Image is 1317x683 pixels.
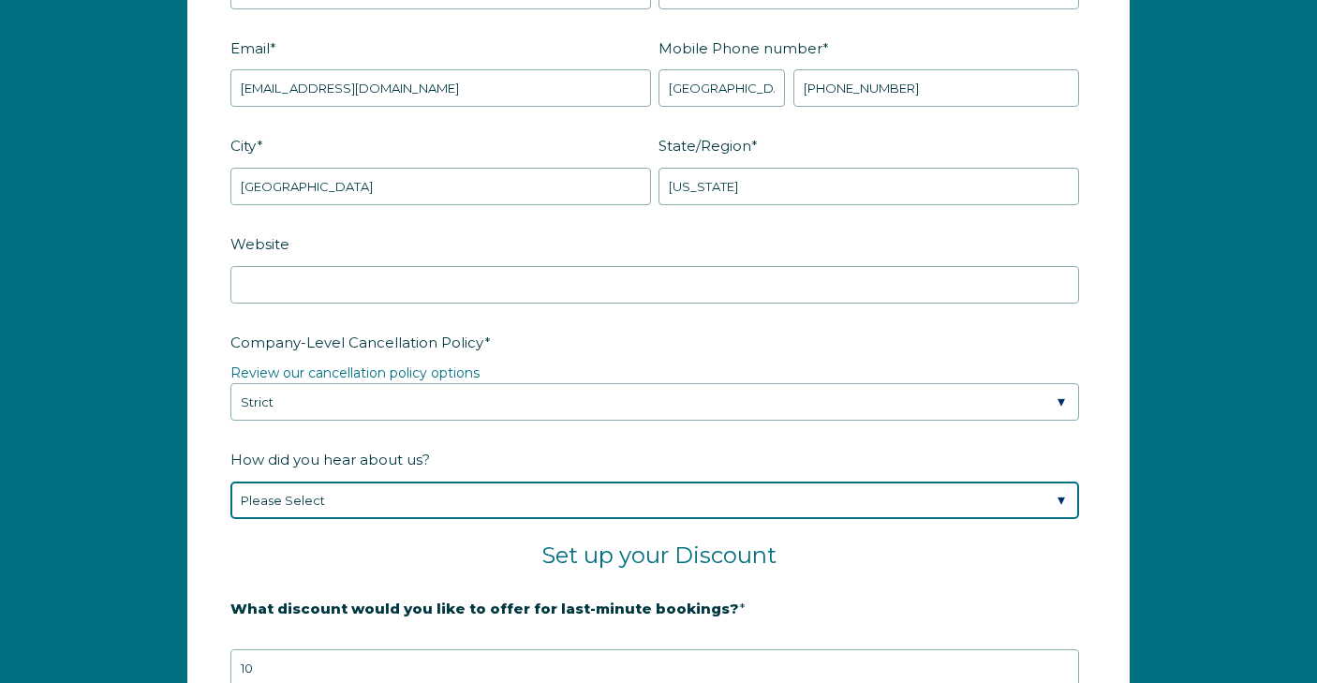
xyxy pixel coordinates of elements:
[230,131,257,160] span: City
[230,445,430,474] span: How did you hear about us?
[658,131,751,160] span: State/Region
[230,364,480,381] a: Review our cancellation policy options
[230,600,739,617] strong: What discount would you like to offer for last-minute bookings?
[230,230,289,259] span: Website
[541,542,777,569] span: Set up your Discount
[230,328,484,357] span: Company-Level Cancellation Policy
[230,34,270,63] span: Email
[230,631,524,647] strong: 20% is recommended, minimum of 10%
[658,34,822,63] span: Mobile Phone number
